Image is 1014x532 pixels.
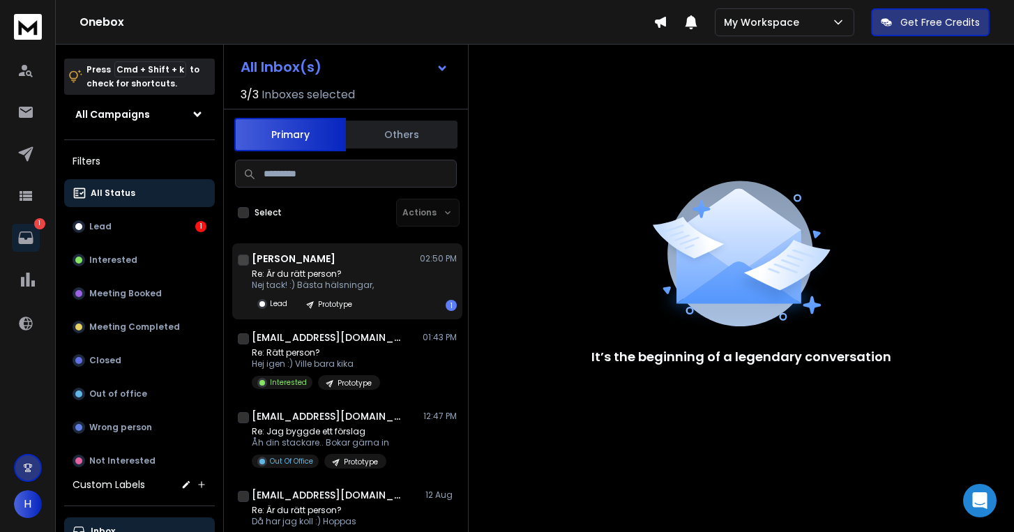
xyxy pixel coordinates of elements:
button: Primary [234,118,346,151]
p: Re: Är du rätt person? [252,505,395,516]
p: Hej igen :) Ville bara kika [252,358,380,370]
p: Lead [89,221,112,232]
button: Get Free Credits [871,8,990,36]
p: Closed [89,355,121,366]
button: Interested [64,246,215,274]
button: Wrong person [64,413,215,441]
p: Nej tack! :) Bästa hälsningar, [252,280,374,291]
h1: [EMAIL_ADDRESS][DOMAIN_NAME] [252,488,405,502]
p: Prototype [318,299,352,310]
p: Meeting Completed [89,321,180,333]
h1: [EMAIL_ADDRESS][DOMAIN_NAME] [252,330,405,344]
label: Select [255,207,282,218]
button: Not Interested [64,447,215,475]
p: Då har jag koll :) Hoppas [252,516,395,527]
p: 1 [34,218,45,229]
p: 12:47 PM [423,411,457,422]
button: All Campaigns [64,100,215,128]
p: Prototype [344,457,378,467]
a: 1 [12,224,40,252]
div: Open Intercom Messenger [963,484,997,517]
p: 01:43 PM [423,332,457,343]
p: Press to check for shortcuts. [86,63,199,91]
p: Get Free Credits [900,15,980,29]
p: All Status [91,188,135,199]
h3: Filters [64,151,215,171]
p: Out Of Office [270,456,313,466]
button: Lead1 [64,213,215,241]
h3: Inboxes selected [262,86,355,103]
p: Wrong person [89,422,152,433]
p: It’s the beginning of a legendary conversation [591,347,891,367]
img: logo [14,14,42,40]
button: All Inbox(s) [229,53,460,81]
p: Åh din stackare.. Bokar gärna in [252,437,389,448]
p: Re: Är du rätt person? [252,268,374,280]
button: Meeting Completed [64,313,215,341]
button: All Status [64,179,215,207]
h1: [EMAIL_ADDRESS][DOMAIN_NAME] [252,409,405,423]
button: H [14,490,42,518]
p: Re: Jag byggde ett förslag [252,426,389,437]
span: 3 / 3 [241,86,259,103]
h1: [PERSON_NAME] [252,252,335,266]
h3: Custom Labels [73,478,145,492]
div: 1 [446,300,457,311]
button: Closed [64,347,215,374]
h1: Onebox [80,14,653,31]
div: 1 [195,221,206,232]
p: My Workspace [724,15,805,29]
p: 12 Aug [425,489,457,501]
p: Re: Rätt person? [252,347,380,358]
h1: All Inbox(s) [241,60,321,74]
button: Others [346,119,457,150]
p: Lead [270,298,287,309]
p: Meeting Booked [89,288,162,299]
p: Out of office [89,388,147,400]
p: Not Interested [89,455,156,466]
span: Cmd + Shift + k [114,61,186,77]
p: Interested [270,377,307,388]
p: Interested [89,254,137,266]
p: 02:50 PM [420,253,457,264]
p: Prototype [338,378,372,388]
button: Out of office [64,380,215,408]
h1: All Campaigns [75,107,150,121]
button: Meeting Booked [64,280,215,307]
